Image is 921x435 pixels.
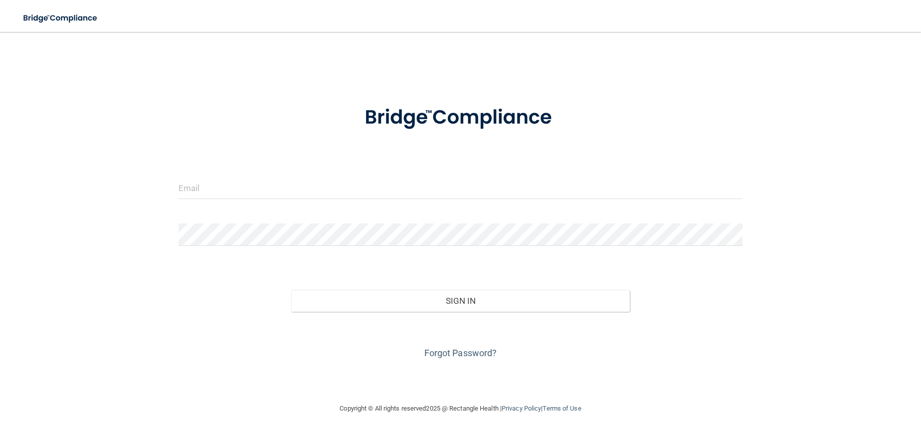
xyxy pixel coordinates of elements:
[179,177,742,199] input: Email
[424,348,497,358] a: Forgot Password?
[502,405,541,412] a: Privacy Policy
[291,290,630,312] button: Sign In
[344,92,576,144] img: bridge_compliance_login_screen.278c3ca4.svg
[279,393,643,425] div: Copyright © All rights reserved 2025 @ Rectangle Health | |
[543,405,581,412] a: Terms of Use
[15,8,107,28] img: bridge_compliance_login_screen.278c3ca4.svg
